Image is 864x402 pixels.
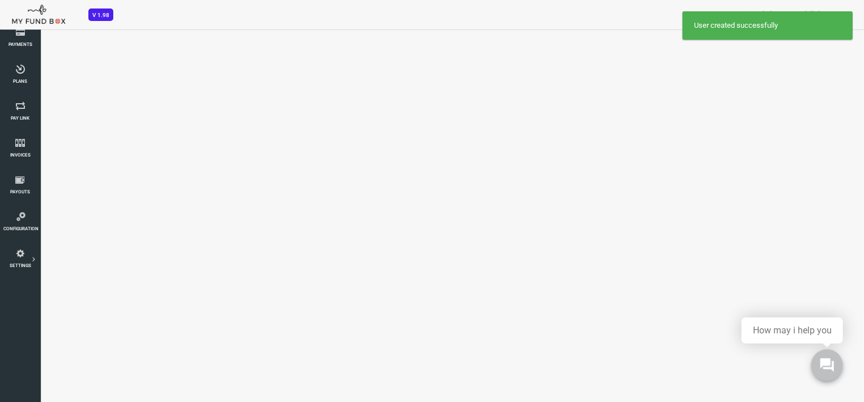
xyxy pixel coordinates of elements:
div: How may i help you [753,325,832,336]
iframe: Launcher button frame [802,340,853,391]
img: mfboff.png [11,2,66,24]
span: V 1.98 [88,9,113,21]
a: V 1.98 [88,10,113,19]
div: User created successfully [694,20,841,31]
span: Skillshare [801,10,833,19]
